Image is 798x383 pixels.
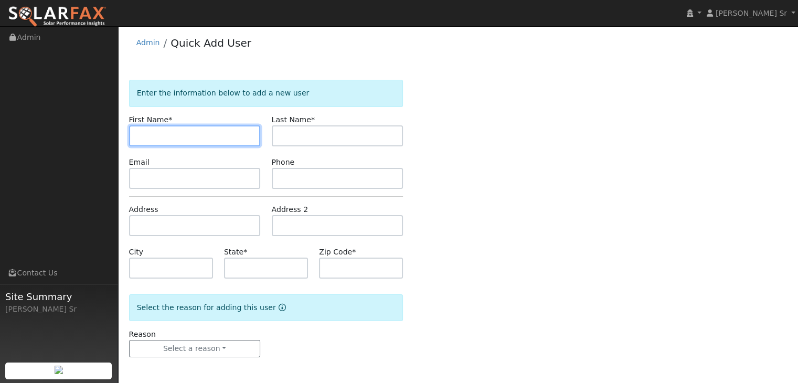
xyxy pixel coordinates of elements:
a: Reason for new user [276,303,286,312]
label: Address 2 [272,204,308,215]
label: State [224,247,247,258]
a: Quick Add User [171,37,251,49]
label: Last Name [272,114,315,125]
label: Reason [129,329,156,340]
span: Required [243,248,247,256]
button: Select a reason [129,340,261,358]
label: Address [129,204,158,215]
label: Email [129,157,150,168]
div: [PERSON_NAME] Sr [5,304,112,315]
span: [PERSON_NAME] Sr [716,9,787,17]
span: Required [352,248,356,256]
span: Site Summary [5,290,112,304]
label: First Name [129,114,173,125]
label: Zip Code [319,247,356,258]
img: SolarFax [8,6,107,28]
div: Select the reason for adding this user [129,294,403,321]
label: City [129,247,144,258]
label: Phone [272,157,295,168]
img: retrieve [55,366,63,374]
div: Enter the information below to add a new user [129,80,403,107]
span: Required [168,115,172,124]
a: Admin [136,38,160,47]
span: Required [311,115,315,124]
